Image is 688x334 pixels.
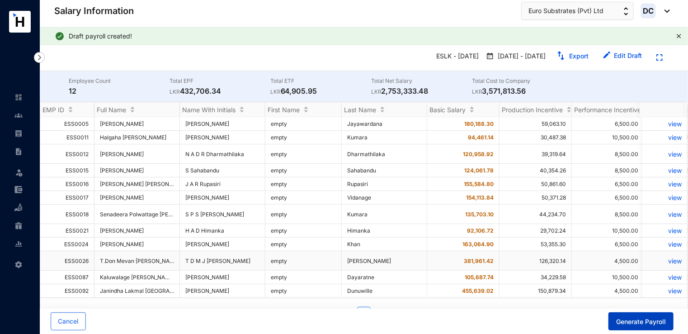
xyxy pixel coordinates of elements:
[270,87,281,96] p: LKR
[265,205,342,224] td: empty
[648,134,682,141] p: view
[339,307,353,321] li: Previous Page
[100,194,174,201] span: [PERSON_NAME]
[462,241,494,248] span: 163,064.90
[180,284,265,298] td: [PERSON_NAME]
[572,238,644,251] td: 6,500.00
[180,205,265,224] td: S P S [PERSON_NAME]
[614,52,642,59] a: Edit Draft
[342,102,427,117] th: Last Name
[180,164,265,177] td: S Sahabandu
[265,238,342,251] td: empty
[556,51,565,60] img: export.331d0dd4d426c9acf19646af862b8729.svg
[342,177,427,191] td: Rupasiri
[97,106,126,114] span: Full Name
[180,131,265,144] td: [PERSON_NAME]
[54,5,134,17] p: Salary Information
[40,205,94,224] td: ESS0018
[14,222,23,230] img: gratuity-unselected.a8c340787eea3cf492d7.svg
[429,49,482,64] p: ESLK - [DATE]
[464,120,494,127] span: 180,188.30
[648,180,682,188] a: view
[572,191,644,205] td: 6,500.00
[170,76,270,86] p: Total EPF
[265,251,342,271] td: empty
[572,102,644,117] th: Performance Incentive
[429,106,466,114] span: Basic Salary
[270,86,371,96] p: 64,905.95
[180,117,265,131] td: [PERSON_NAME]
[502,106,563,114] span: Production Incentive
[14,148,23,156] img: contract-unselected.99e2b2107c0a7dd48938.svg
[100,241,174,248] span: [PERSON_NAME]
[342,271,427,284] td: Dayaratne
[270,76,371,86] p: Total ETF
[603,52,610,59] img: edit.b4a5041f3f6abf5ecd95e844d29cd5d6.svg
[472,87,482,96] p: LKR
[427,102,500,117] th: Basic Salary
[465,274,494,281] span: 105,687.74
[468,134,494,141] span: 94,461.14
[170,86,270,96] p: 432,706.34
[34,52,45,63] img: nav-icon-right.af6afadce00d159da59955279c43614e.svg
[342,117,427,131] td: Jayawardana
[676,33,682,39] button: close
[648,150,682,158] a: view
[265,271,342,284] td: empty
[265,164,342,177] td: empty
[170,87,180,96] p: LKR
[100,120,144,127] span: [PERSON_NAME]
[371,76,472,86] p: Total Net Salary
[100,151,144,157] span: [PERSON_NAME]
[371,86,472,96] p: 2,753,333.48
[7,235,29,253] li: Reports
[648,227,682,234] p: view
[100,227,174,234] span: [PERSON_NAME]
[14,186,23,194] img: expense-unselected.2edcf0507c847f3e9e96.svg
[375,307,389,321] li: Next Page
[180,224,265,238] td: H A D Himanka
[648,167,682,174] a: view
[14,93,23,101] img: home-unselected.a29eae3204392db15eaf.svg
[14,111,23,119] img: people-unselected.118708e94b43a90eceab.svg
[500,284,572,298] td: 150,879.34
[180,238,265,251] td: [PERSON_NAME]
[521,2,634,20] button: Euro Substrates (Pvt) Ltd
[656,54,663,61] img: expand.44ba77930b780aef2317a7ddddf64422.svg
[180,177,265,191] td: J A R Rupasiri
[500,177,572,191] td: 50,861.60
[467,227,494,234] span: 92,106.72
[572,131,644,144] td: 10,500.00
[648,287,682,295] a: view
[100,181,189,187] span: [PERSON_NAME] [PERSON_NAME]
[40,284,94,298] td: ESS0092
[357,307,371,321] a: 1
[500,238,572,251] td: 53,355.30
[40,102,94,117] th: EMP ID
[500,117,572,131] td: 59,063.10
[342,238,427,251] td: Khan
[648,194,682,201] a: view
[472,86,573,96] p: 3,571,813.56
[14,261,23,269] img: settings-unselected.1febfda315e6e19643a1.svg
[7,106,29,124] li: Contacts
[472,76,573,86] p: Total Cost to Company
[342,131,427,144] td: Kumara
[40,191,94,205] td: ESS0017
[342,205,427,224] td: Kumara
[342,224,427,238] td: Himanka
[643,7,654,15] span: DC
[463,151,494,157] span: 120,958.92
[180,271,265,284] td: [PERSON_NAME]
[40,164,94,177] td: ESS0015
[572,284,644,298] td: 4,500.00
[464,258,494,264] span: 381,961.42
[660,10,670,13] img: dropdown-black.8e83cc76930a90b1a4fdb6d089b7bf3a.svg
[40,271,94,284] td: ESS0087
[69,32,673,41] div: Draft payroll created!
